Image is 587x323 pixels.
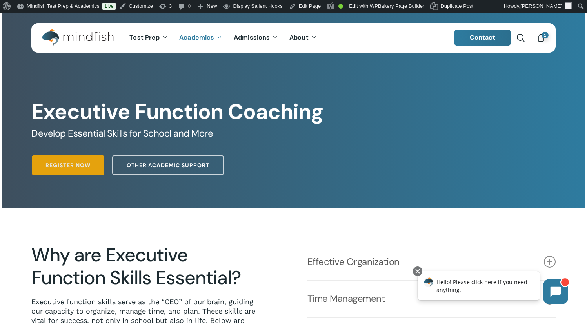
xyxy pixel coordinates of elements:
[179,33,214,42] span: Academics
[102,3,116,10] a: Live
[289,33,309,42] span: About
[307,244,556,280] a: Effective Organization
[173,35,228,41] a: Academics
[124,23,322,53] nav: Main Menu
[409,265,576,312] iframe: Chatbot
[127,161,209,169] span: Other Academic Support
[31,244,260,289] h2: Why are Executive Function Skills Essential?
[454,30,511,46] a: Contact
[31,127,555,140] h5: Develop Essential Skills for School and More
[129,33,160,42] span: Test Prep
[284,35,322,41] a: About
[32,155,104,175] a: Register Now
[228,35,284,41] a: Admissions
[124,35,173,41] a: Test Prep
[234,33,270,42] span: Admissions
[31,23,556,53] header: Main Menu
[45,161,91,169] span: Register Now
[542,32,549,38] span: 1
[112,155,224,175] a: Other Academic Support
[307,281,556,317] a: Time Management
[31,99,555,124] h1: Executive Function Coaching
[338,4,343,9] div: Good
[470,33,496,42] span: Contact
[520,3,562,9] span: [PERSON_NAME]
[536,33,545,42] a: Cart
